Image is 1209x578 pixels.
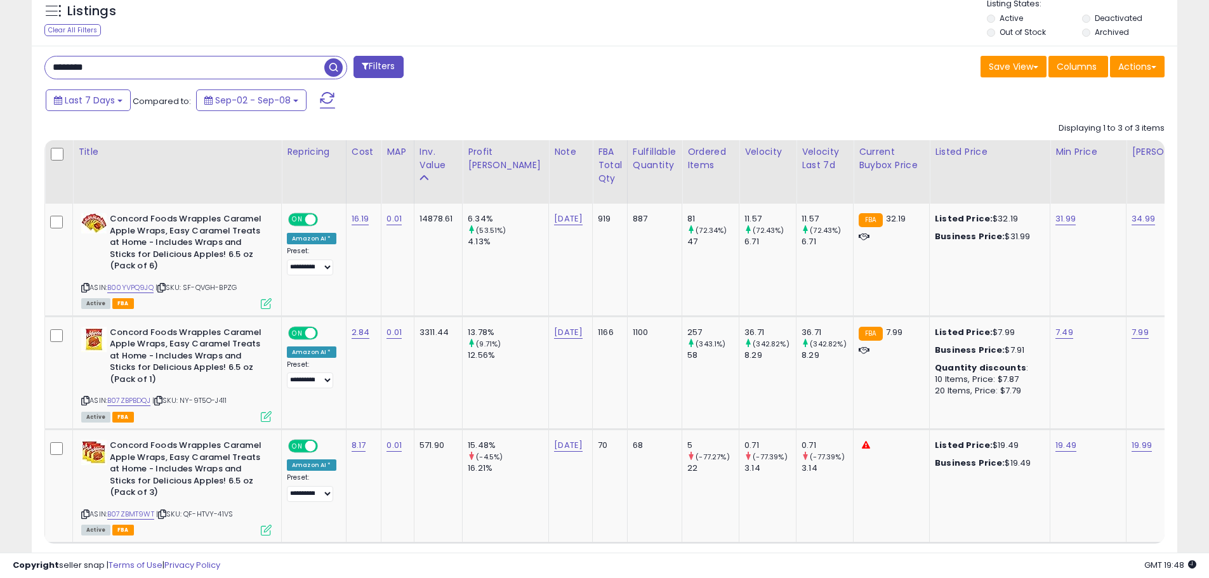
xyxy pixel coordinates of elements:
img: 51nCOhjG9tL._SL40_.jpg [81,213,107,233]
div: Note [554,145,587,159]
div: Ordered Items [687,145,734,172]
b: Concord Foods Wrapples Caramel Apple Wraps, Easy Caramel Treats at Home - Includes Wraps and Stic... [110,440,264,502]
span: All listings currently available for purchase on Amazon [81,298,110,309]
div: 6.34% [468,213,548,225]
div: 68 [633,440,672,451]
div: 8.29 [802,350,853,361]
div: Title [78,145,276,159]
label: Deactivated [1095,13,1142,23]
a: 7.49 [1055,326,1073,339]
div: 0.71 [802,440,853,451]
div: Profit [PERSON_NAME] [468,145,543,172]
div: $19.49 [935,457,1040,469]
div: 36.71 [744,327,796,338]
div: 3.14 [802,463,853,474]
div: 257 [687,327,739,338]
small: (72.43%) [753,225,784,235]
div: ASIN: [81,327,272,421]
span: | SKU: NY-9T5O-J411 [152,395,227,405]
div: : [935,362,1040,374]
div: Current Buybox Price [859,145,924,172]
div: 81 [687,213,739,225]
b: Quantity discounts [935,362,1026,374]
strong: Copyright [13,559,59,571]
div: 1166 [598,327,618,338]
div: 5 [687,440,739,451]
small: (342.82%) [810,339,846,349]
div: Listed Price [935,145,1045,159]
div: 919 [598,213,618,225]
span: ON [289,441,305,452]
div: Preset: [287,360,336,389]
b: Business Price: [935,344,1005,356]
b: Concord Foods Wrapples Caramel Apple Wraps, Easy Caramel Treats at Home - Includes Wraps and Stic... [110,327,264,389]
div: 47 [687,236,739,247]
div: 10 Items, Price: $7.87 [935,374,1040,385]
a: Privacy Policy [164,559,220,571]
span: All listings currently available for purchase on Amazon [81,412,110,423]
div: 16.21% [468,463,548,474]
a: 8.17 [352,439,366,452]
small: FBA [859,213,882,227]
span: | SKU: QF-HTVY-41VS [156,509,233,519]
span: OFF [316,327,336,338]
img: 51wgoLkmXOL._SL40_.jpg [81,440,107,465]
small: (342.82%) [753,339,789,349]
a: B07ZBMT9WT [107,509,154,520]
span: Columns [1057,60,1097,73]
span: ON [289,327,305,338]
div: 1100 [633,327,672,338]
small: (9.71%) [476,339,501,349]
div: 11.57 [744,213,796,225]
a: 19.99 [1132,439,1152,452]
div: 12.56% [468,350,548,361]
a: 0.01 [386,213,402,225]
div: 36.71 [802,327,853,338]
div: Amazon AI * [287,459,336,471]
a: [DATE] [554,326,583,339]
div: 6.71 [744,236,796,247]
span: Compared to: [133,95,191,107]
button: Columns [1048,56,1108,77]
small: FBA [859,327,882,341]
a: B07ZBPBDQJ [107,395,150,406]
b: Listed Price: [935,326,993,338]
div: MAP [386,145,408,159]
div: $7.99 [935,327,1040,338]
div: ASIN: [81,440,272,534]
div: Displaying 1 to 3 of 3 items [1059,122,1165,135]
div: Min Price [1055,145,1121,159]
div: $19.49 [935,440,1040,451]
span: FBA [112,412,134,423]
span: All listings currently available for purchase on Amazon [81,525,110,535]
div: Fulfillable Quantity [633,145,677,172]
span: Last 7 Days [65,94,115,107]
a: 34.99 [1132,213,1155,225]
div: $7.91 [935,345,1040,356]
a: [DATE] [554,213,583,225]
div: 887 [633,213,672,225]
div: Velocity Last 7d [802,145,848,172]
div: 13.78% [468,327,548,338]
div: Clear All Filters [44,24,101,36]
div: 571.90 [420,440,453,451]
div: [PERSON_NAME] [1132,145,1207,159]
label: Active [1000,13,1023,23]
span: | SKU: SF-QVGH-BPZG [155,282,237,292]
div: Repricing [287,145,341,159]
div: 8.29 [744,350,796,361]
div: FBA Total Qty [598,145,622,185]
span: FBA [112,525,134,535]
div: Inv. value [420,145,457,172]
a: 0.01 [386,439,402,452]
div: Amazon AI * [287,346,336,358]
div: ASIN: [81,213,272,307]
small: (-4.5%) [476,452,503,462]
div: 58 [687,350,739,361]
button: Actions [1110,56,1165,77]
h5: Listings [67,3,116,20]
b: Business Price: [935,457,1005,469]
small: (72.34%) [696,225,727,235]
div: 15.48% [468,440,548,451]
div: 4.13% [468,236,548,247]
